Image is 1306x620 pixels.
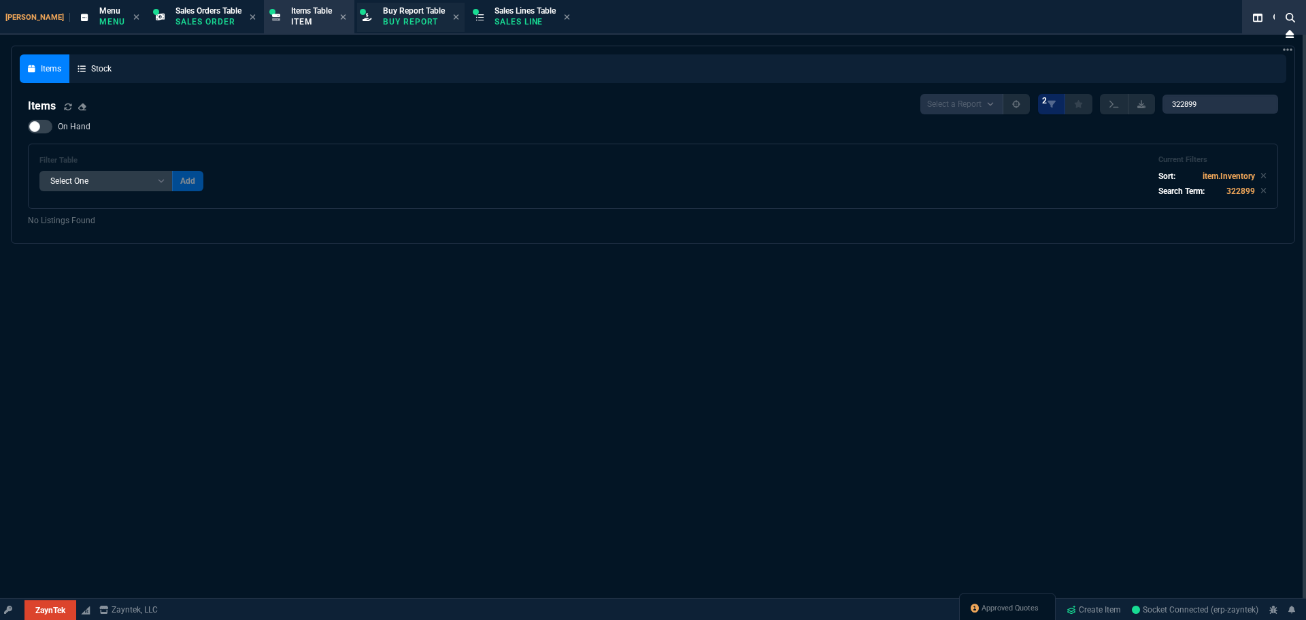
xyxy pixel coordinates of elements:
span: Sales Orders Table [175,6,241,16]
p: Menu [99,16,125,27]
p: Buy Report [383,16,445,27]
a: Stock [69,54,120,83]
span: Menu [99,6,120,16]
span: Approved Quotes [982,603,1039,614]
span: Sales Lines Table [495,6,556,16]
p: Sort: [1158,170,1175,182]
a: msbcCompanyName [95,604,162,616]
input: Search [1162,95,1278,114]
span: 2 [1042,95,1047,106]
a: Create Item [1061,600,1126,620]
span: [PERSON_NAME] [5,13,70,22]
span: On Hand [58,121,90,132]
h6: Filter Table [39,156,203,165]
a: KiF_IcbeCyplnjvGAAAO [1132,604,1258,616]
nx-icon: Split Panels [1248,10,1268,26]
nx-icon: Search [1268,10,1288,26]
nx-icon: Close Workbench [1280,26,1299,42]
h6: Current Filters [1158,155,1267,165]
h4: Items [28,98,56,114]
p: Item [291,16,332,27]
span: Buy Report Table [383,6,445,16]
p: Sales Order [175,16,241,27]
nx-icon: Close Tab [453,12,459,23]
nx-icon: Search [1280,10,1301,26]
nx-icon: Close Tab [340,12,346,23]
code: item.Inventory [1203,172,1255,181]
nx-icon: Close Tab [250,12,256,23]
nx-icon: Close Tab [564,12,570,23]
code: 322899 [1226,186,1255,196]
nx-icon: Open New Tab [1283,44,1292,56]
span: Items Table [291,6,332,16]
span: Socket Connected (erp-zayntek) [1132,605,1258,615]
a: Items [20,54,69,83]
p: No Listings Found [28,214,1278,227]
p: Sales Line [495,16,556,27]
nx-icon: Close Tab [133,12,139,23]
p: Search Term: [1158,185,1205,197]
